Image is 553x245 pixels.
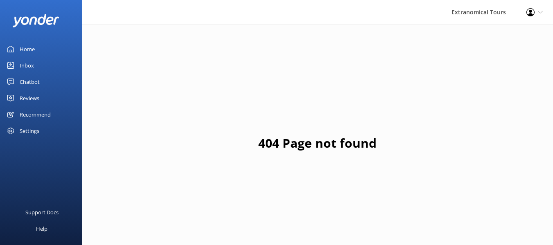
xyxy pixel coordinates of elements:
div: Chatbot [20,74,40,90]
h1: 404 Page not found [258,133,377,153]
div: Settings [20,123,39,139]
div: Inbox [20,57,34,74]
img: yonder-white-logo.png [12,14,59,27]
div: Help [36,220,47,237]
div: Reviews [20,90,39,106]
div: Support Docs [25,204,59,220]
div: Recommend [20,106,51,123]
div: Home [20,41,35,57]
